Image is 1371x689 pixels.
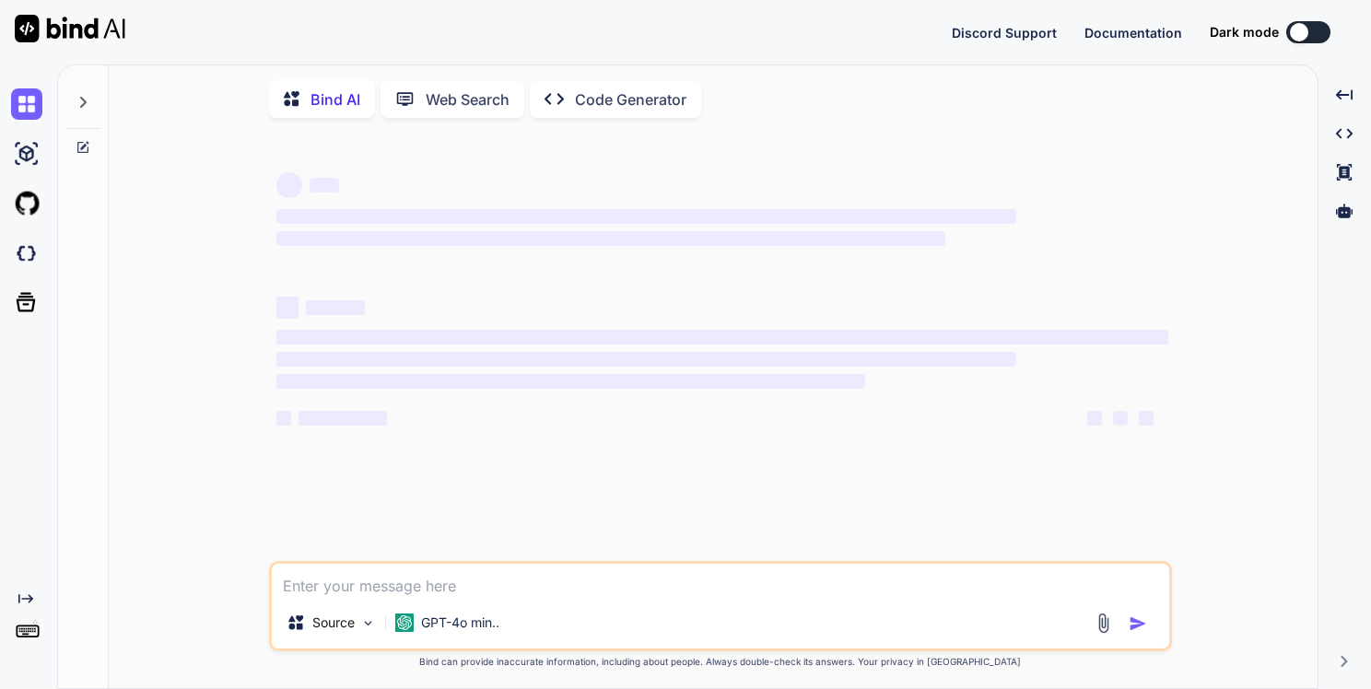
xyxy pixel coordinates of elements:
img: GPT-4o mini [395,613,414,632]
span: Discord Support [952,25,1057,41]
p: Code Generator [575,88,686,111]
button: Discord Support [952,23,1057,42]
span: ‌ [276,374,865,389]
span: ‌ [306,300,365,315]
img: darkCloudIdeIcon [11,238,42,269]
span: ‌ [276,352,1016,367]
span: ‌ [1087,411,1102,426]
img: Pick Models [360,615,376,631]
span: ‌ [310,178,339,193]
p: Web Search [426,88,510,111]
span: Dark mode [1210,23,1279,41]
img: icon [1129,614,1147,633]
p: Bind AI [311,88,360,111]
span: ‌ [299,411,387,426]
span: ‌ [276,330,1168,344]
button: Documentation [1084,23,1182,42]
span: ‌ [1113,411,1128,426]
span: ‌ [1139,411,1154,426]
img: Bind AI [15,15,125,42]
span: ‌ [276,172,302,198]
p: GPT-4o min.. [421,613,499,632]
img: attachment [1093,613,1114,634]
p: Bind can provide inaccurate information, including about people. Always double-check its answers.... [269,655,1172,669]
span: Documentation [1084,25,1182,41]
img: githubLight [11,188,42,219]
img: chat [11,88,42,120]
p: Source [312,613,355,632]
span: ‌ [276,209,1016,224]
img: ai-studio [11,138,42,169]
span: ‌ [276,411,291,426]
span: ‌ [276,231,945,246]
span: ‌ [276,297,299,319]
